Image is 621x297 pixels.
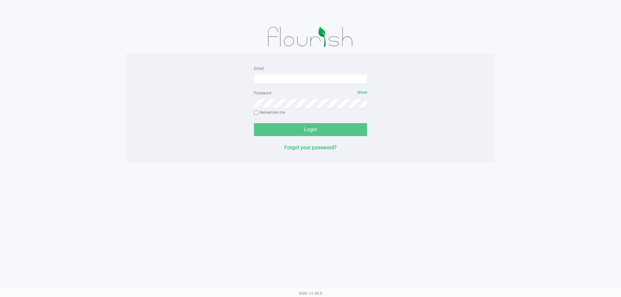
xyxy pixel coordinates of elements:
button: Forgot your password? [284,144,337,152]
label: Password [254,90,271,96]
label: Remember me [254,110,285,115]
span: Web: v1.40.0 [299,291,322,296]
label: Email [254,66,264,71]
span: Show [357,90,367,95]
input: Remember me [254,111,258,115]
